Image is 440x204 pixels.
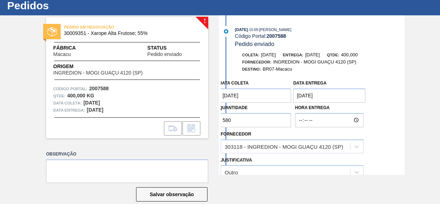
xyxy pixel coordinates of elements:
strong: 400,000 KG [67,93,94,98]
span: Macacu [53,52,71,57]
div: Outro [225,169,238,175]
span: [DATE] [261,52,276,57]
span: Qtde: [327,53,339,57]
span: 400,000 [341,52,358,57]
label: Justificativa [221,158,252,163]
span: Data entrega: [53,107,85,114]
span: Pedido enviado [147,52,182,57]
span: INGREDION - MOGI GUAÇU 4120 (SP) [273,59,356,65]
strong: [DATE] [84,100,100,106]
span: Código Portal: [53,85,87,92]
strong: [DATE] [87,107,103,113]
label: Fornecedor [221,132,251,137]
strong: 2007588 [89,86,109,91]
span: : [PERSON_NAME] [258,27,291,32]
span: PEDIDO EM NEGOCIAÇÃO [64,24,164,31]
span: Pedido enviado [235,41,274,47]
span: BR07-Macacu [263,66,292,72]
label: Data entrega [293,81,326,86]
span: Destino: [242,67,261,71]
img: status [47,27,57,36]
label: Quantidade [219,105,247,110]
label: Hora Entrega [295,103,364,113]
span: Fornecedor: [242,60,271,64]
span: Status [147,44,201,52]
span: [DATE] [305,52,320,57]
span: Data coleta: [53,100,82,107]
span: Qtde : [53,92,65,100]
span: - 15:09 [248,28,258,32]
div: 303118 - INGREDION - MOGI GUAÇU 4120 (SP) [225,143,343,149]
div: Ir para Composição de Carga [164,121,182,136]
button: Salvar observação [136,187,207,202]
span: [DATE] [235,27,248,32]
input: dd/mm/yyyy [293,88,365,103]
span: Origem [53,63,163,70]
span: Coleta: [242,53,259,57]
h1: Pedidos [7,1,134,10]
span: INGREDION - MOGI GUAÇU 4120 (SP) [53,70,142,76]
span: Fábrica [53,44,93,52]
span: 30009351 - Xarope Alta Frutose; 55% [64,31,194,36]
img: atual [224,29,228,34]
label: Data coleta [219,81,249,86]
input: dd/mm/yyyy [219,88,291,103]
strong: 2007588 [266,33,286,39]
span: Entrega: [283,53,303,57]
div: Informar alteração no pedido [182,121,200,136]
label: Observação [46,149,208,159]
div: Código Portal: [235,33,405,39]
